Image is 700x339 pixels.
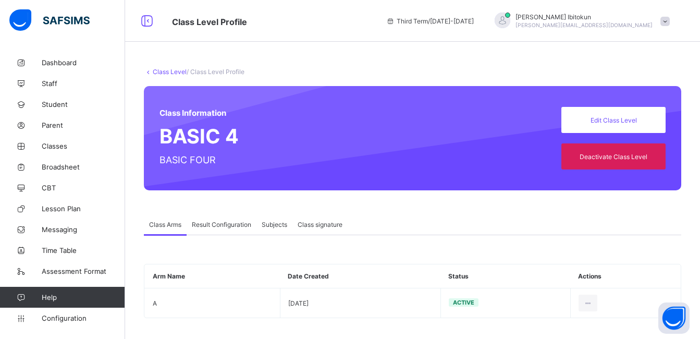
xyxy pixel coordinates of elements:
span: Subjects [262,221,287,228]
th: Status [440,264,570,288]
span: Lesson Plan [42,204,125,213]
span: Class signature [298,221,342,228]
span: CBT [42,184,125,192]
th: Actions [570,264,681,288]
span: Deactivate Class Level [569,153,658,161]
span: Staff [42,79,125,88]
span: Classes [42,142,125,150]
th: Date Created [280,264,440,288]
span: Help [42,293,125,301]
img: safsims [9,9,90,31]
span: Edit Class Level [569,116,658,124]
span: Messaging [42,225,125,234]
span: Dashboard [42,58,125,67]
span: Student [42,100,125,108]
div: OlufemiIbitokun [484,13,675,30]
span: / Class Level Profile [187,68,244,76]
span: Time Table [42,246,125,255]
span: Class Arms [149,221,181,228]
span: Active [453,299,474,306]
button: Open asap [658,302,690,334]
span: [PERSON_NAME][EMAIL_ADDRESS][DOMAIN_NAME] [515,22,653,28]
span: [PERSON_NAME] Ibitokun [515,13,653,21]
th: Arm Name [145,264,280,288]
a: Class Level [153,68,187,76]
span: session/term information [386,17,474,25]
span: Assessment Format [42,267,125,275]
td: A [145,288,280,318]
span: Configuration [42,314,125,322]
td: [DATE] [280,288,440,318]
span: Class Level Profile [172,17,247,27]
span: Broadsheet [42,163,125,171]
span: Result Configuration [192,221,251,228]
span: Parent [42,121,125,129]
